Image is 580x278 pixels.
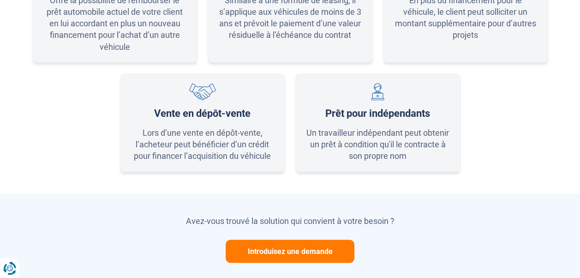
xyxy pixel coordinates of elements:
[154,108,251,120] div: Vente en dépôt-vente
[305,127,450,162] div: Un travailleur indépendant peut obtenir un prêt à condition qu'il le contracte à son propre nom
[33,216,548,226] h3: Avez-vous trouvé la solution qui convient à votre besoin ?
[371,83,384,100] img: Prêt pour indépendants
[130,127,275,162] div: Lors d’une vente en dépôt-vente, l’acheteur peut bénéficier d’un crédit pour financer l’acquisiti...
[226,240,354,263] button: Introduisez une demande
[325,108,430,120] div: Prêt pour indépendants
[189,83,216,100] img: Vente en dépôt-vente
